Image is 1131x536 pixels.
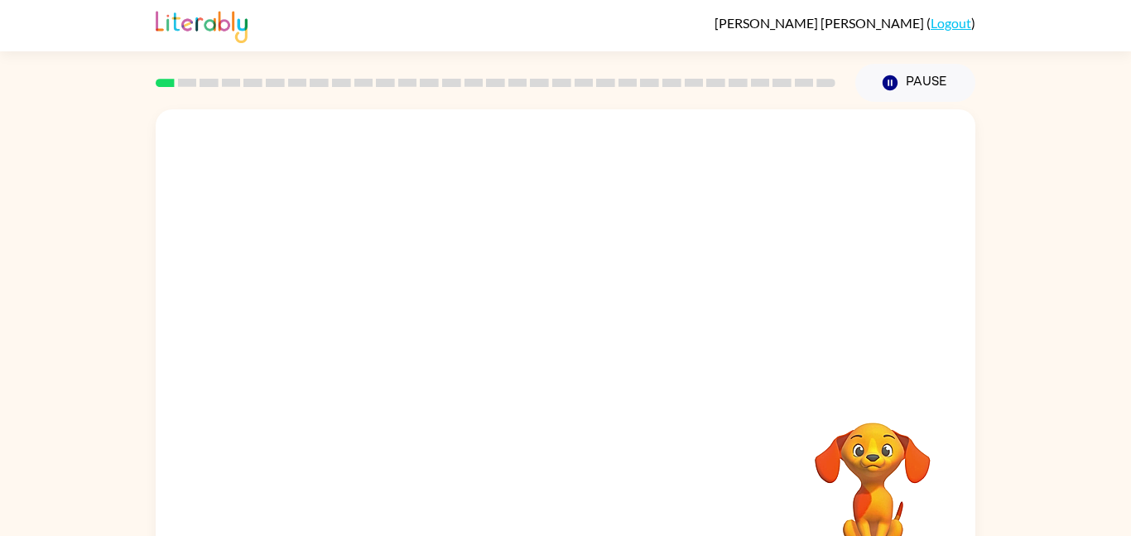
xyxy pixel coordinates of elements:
[715,15,975,31] div: ( )
[855,64,975,102] button: Pause
[156,7,248,43] img: Literably
[715,15,926,31] span: [PERSON_NAME] [PERSON_NAME]
[931,15,971,31] a: Logout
